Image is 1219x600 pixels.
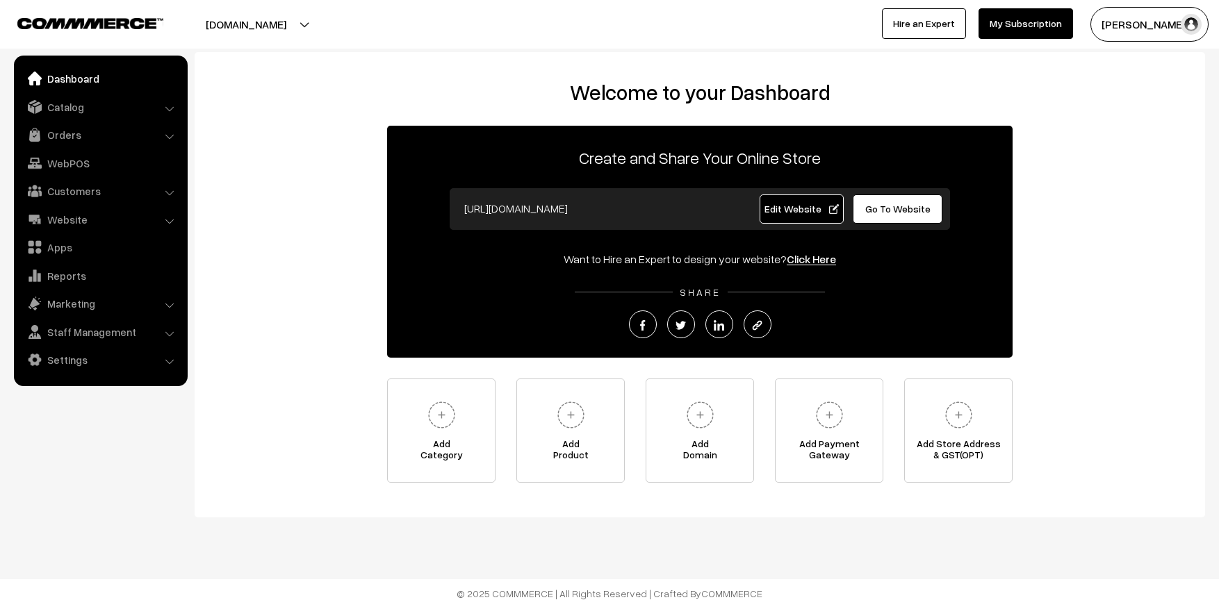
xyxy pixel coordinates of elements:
img: plus.svg [681,396,719,434]
a: Website [17,207,183,232]
a: Reports [17,263,183,288]
p: Create and Share Your Online Store [387,145,1013,170]
img: plus.svg [810,396,849,434]
a: Click Here [787,252,836,266]
span: Add Payment Gateway [776,438,883,466]
a: Add PaymentGateway [775,378,883,483]
a: My Subscription [979,8,1073,39]
img: COMMMERCE [17,18,163,28]
a: Marketing [17,291,183,316]
a: AddProduct [516,378,625,483]
a: COMMMERCE [701,587,762,599]
a: Go To Website [853,194,942,224]
span: Add Product [517,438,624,466]
a: Dashboard [17,66,183,91]
span: Edit Website [764,203,839,215]
span: Add Store Address & GST(OPT) [905,438,1012,466]
div: Want to Hire an Expert to design your website? [387,251,1013,267]
a: Hire an Expert [882,8,966,39]
a: Staff Management [17,319,183,344]
a: AddDomain [646,378,754,483]
button: [DOMAIN_NAME] [157,7,335,42]
a: Add Store Address& GST(OPT) [904,378,1013,483]
h2: Welcome to your Dashboard [208,80,1191,105]
span: Add Category [388,438,495,466]
a: Apps [17,235,183,260]
a: Customers [17,178,183,203]
img: plus.svg [552,396,590,434]
span: Go To Website [865,203,931,215]
a: WebPOS [17,151,183,176]
span: Add Domain [646,438,753,466]
img: plus.svg [423,396,461,434]
button: [PERSON_NAME] [1090,7,1209,42]
a: Edit Website [760,194,844,224]
img: plus.svg [940,396,978,434]
a: AddCategory [387,378,496,483]
a: Orders [17,122,183,147]
a: COMMMERCE [17,14,139,31]
a: Settings [17,347,183,372]
span: SHARE [673,286,728,298]
a: Catalog [17,94,183,119]
img: user [1181,14,1202,35]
